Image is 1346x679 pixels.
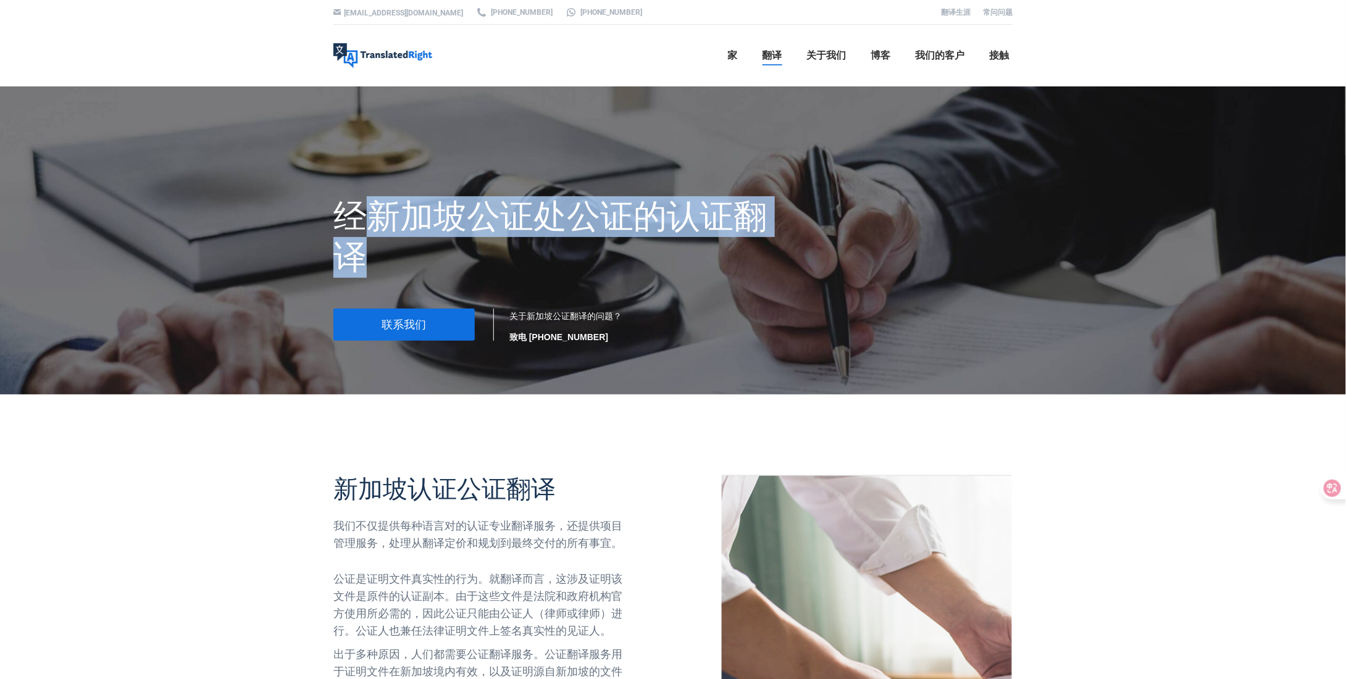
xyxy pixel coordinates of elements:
a: 博客 [867,36,894,75]
a: 关于我们 [803,36,850,75]
font: 经新加坡公证处公证的认证翻译 [333,197,767,277]
img: 右译 [333,43,432,68]
font: 公证是证明文件真实性的行为。就翻译而言，这涉及证明该文件是原件的认证副本。由于这些文件是法院和政府机构官方使用所必需的，因此公证只能由公证人（律师或律师）进行。公证人也兼任法律证明文件上签名真实... [333,573,622,637]
a: 家 [724,36,741,75]
font: [PHONE_NUMBER] [580,8,642,17]
font: 关于我们 [806,49,846,61]
font: 接触 [989,49,1009,61]
a: 联系我们 [333,309,475,341]
font: 联系我们 [382,318,427,331]
a: [PHONE_NUMBER] [565,7,642,18]
font: 我们的客户 [915,49,964,61]
font: 致电 [PHONE_NUMBER] [509,332,608,342]
a: [EMAIL_ADDRESS][DOMAIN_NAME] [344,9,463,17]
a: 翻译生涯 [941,8,971,17]
font: 博客 [871,49,890,61]
a: 常问问题 [983,8,1013,17]
a: [PHONE_NUMBER] [475,7,553,18]
font: 关于新加坡公证翻译的问题？ [509,311,622,321]
a: 翻译 [758,36,785,75]
a: 接触 [985,36,1013,75]
font: 翻译 [762,49,782,61]
a: 我们的客户 [911,36,968,75]
font: 新加坡认证公证翻译 [333,475,556,504]
font: 我们不仅提供每种语言对的认证专业翻译服务，还提供项目管理服务，处理从翻译定价和规划到最终交付的所有事宜。 [333,520,622,549]
font: 家 [727,49,737,61]
font: [PHONE_NUMBER] [491,8,553,17]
